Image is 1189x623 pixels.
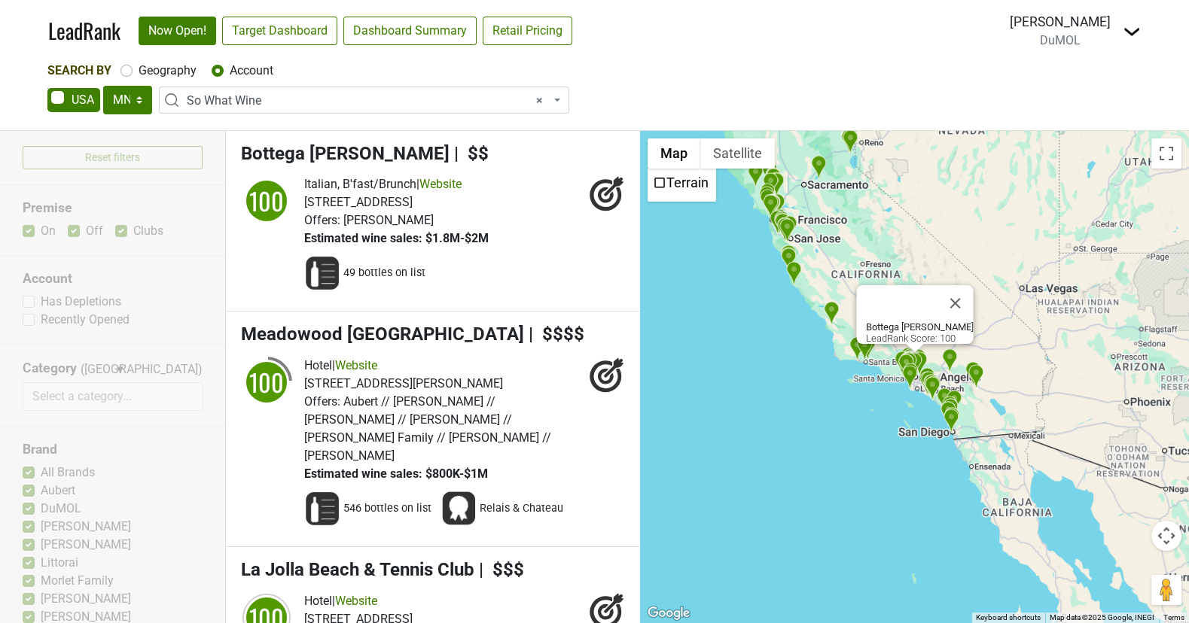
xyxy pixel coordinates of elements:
ul: Show street map [648,169,716,202]
div: Fairmont Grand Del Mar - Addison [943,398,959,423]
span: So What Wine [159,87,569,114]
div: Hotel Cerro [824,301,840,326]
button: Drag Pegman onto the map to open Street View [1151,575,1181,605]
div: Waldorf Astoria Monarch Beach Resort [925,375,941,400]
div: The Ritz-Carlton, Rancho Mirage [968,364,984,389]
span: Bottega [PERSON_NAME] [241,143,450,164]
div: Ad Hoc [766,168,782,193]
div: Lou & Mickey's [944,407,960,432]
span: Aubert // [PERSON_NAME] // [PERSON_NAME] // [PERSON_NAME] // [PERSON_NAME] Family // [PERSON_NAME... [304,394,551,463]
div: Water Grill - South Coast Plaza [919,367,935,392]
a: Dashboard Summary [343,17,477,45]
div: Manresa [779,218,795,243]
label: Account [230,62,273,80]
div: Lake Chalet Seafood Bar & Grill [770,193,785,218]
span: Map data ©2025 Google, INEGI [1050,613,1154,621]
span: [PERSON_NAME] [343,213,434,227]
span: Offers: [304,394,340,409]
span: Search By [47,63,111,77]
li: Terrain [649,170,715,200]
div: Farmhouse Inn [748,163,764,188]
div: Vintage Wine & Spirits [760,189,776,214]
div: The Peninsula Beverly Hills [901,351,917,376]
div: Terranea Resort [902,365,918,390]
div: The Ritz-Carlton, Laguna Niguel [925,376,941,401]
div: Fairmont Century Plaza [901,352,917,377]
div: Vendome Wine & Spirits [902,348,918,373]
div: Remedy Liquor [905,347,921,372]
div: LeadRank Score: 100 [865,321,973,344]
img: quadrant_split.svg [241,175,292,226]
div: The Village Pub [770,210,785,235]
div: | [304,592,498,610]
div: Clark's Oyster Bar [772,208,788,233]
div: Palos Verdes Golf Club [903,363,919,387]
div: Hawaii Supermarket [912,351,928,376]
div: Serrano Country Club [811,155,827,180]
div: Passionfish [781,245,797,269]
div: Colony Palms Hotel [965,361,981,386]
div: Inn of the Seventh Ray [895,351,910,375]
span: | $$ [454,143,489,164]
div: Meadowood Napa Valley [762,162,778,187]
span: Remove all items [536,92,543,110]
div: The Pines Modern Steakhouse [942,348,958,373]
div: La Fondue [777,217,793,242]
div: | [304,175,489,193]
span: Hotel [304,358,332,372]
div: The Beverly Hills Hotel [901,351,917,375]
div: Mission Wine & Spirits - Sherman Oaks [901,347,916,372]
div: The Ritz-Carlton, Lake Tahoe [843,129,858,154]
div: Bel Air Country Club [900,351,916,376]
div: The Sea by Alexander's Steakhouse [774,211,790,236]
div: [PERSON_NAME] [1010,12,1111,32]
a: Website [335,358,377,372]
b: Bottega [PERSON_NAME] [865,321,973,333]
div: Hillstone [764,193,780,218]
div: MacArthur Place Hotel [763,172,779,197]
span: DuMOL [1040,33,1081,47]
div: Water Grill - Santa Monica [898,354,914,378]
div: 100 [244,360,289,405]
div: Surf & Sand Resort [923,374,939,399]
span: Meadowood [GEOGRAPHIC_DATA] [241,324,524,345]
span: Offers: [304,213,340,227]
label: Terrain [666,175,709,190]
span: [STREET_ADDRESS][PERSON_NAME] [304,376,503,391]
label: Geography [139,62,197,80]
div: Holiday Wine Cellar [947,390,962,415]
a: Target Dashboard [222,17,337,45]
img: Award [441,491,477,527]
div: Los Altos Grill [774,212,790,237]
div: | [304,357,581,375]
div: 333 Pacific [937,387,953,412]
div: Rosewood Sand Hill [771,210,787,235]
a: Website [419,177,462,191]
a: Open this area in Google Maps (opens a new window) [644,603,694,623]
button: Keyboard shortcuts [976,612,1041,623]
div: Mission Ranch [781,248,797,272]
div: The Marine Room [941,401,956,426]
span: Estimated wine sales: $1.8M-$2M [304,231,489,245]
div: Ludwig's Fine Wine & Spirits [759,186,775,211]
span: | $$$ [479,559,524,580]
a: Website [335,594,377,608]
div: Los Altos Golf & Country Club [775,213,791,238]
span: Estimated wine sales: $800K-$1M [304,466,488,481]
div: Montage Laguna Beach [924,374,940,399]
div: The Table [782,215,797,240]
button: Show street map [648,138,700,169]
span: La Jolla Beach & Tennis Club [241,559,474,580]
a: Terms (opens in new tab) [1163,613,1184,621]
div: Musso & Frank Grill [904,350,919,375]
button: Toggle fullscreen view [1151,138,1181,169]
div: Gulfstream [919,371,935,396]
span: Italian, B'fast/Brunch [304,177,416,191]
div: Bottega Louie [907,352,922,377]
img: Wine List [304,255,340,291]
a: Retail Pricing [483,17,572,45]
div: Everson Royce [910,348,926,373]
img: Wine List [304,491,340,527]
span: 546 bottles on list [343,501,431,516]
div: Post Ranch Inn - Sierra Mar [786,261,802,286]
